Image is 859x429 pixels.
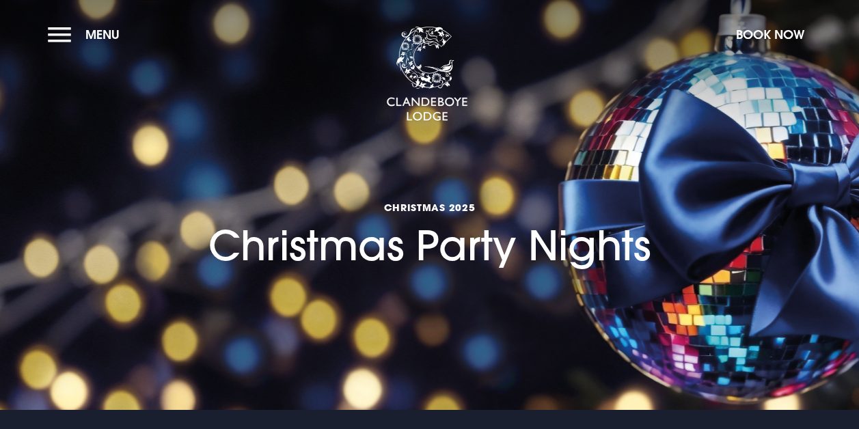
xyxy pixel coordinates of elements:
[208,201,651,214] span: Christmas 2025
[48,20,126,49] button: Menu
[208,147,651,270] h1: Christmas Party Nights
[85,27,120,42] span: Menu
[729,20,811,49] button: Book Now
[386,27,468,122] img: Clandeboye Lodge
